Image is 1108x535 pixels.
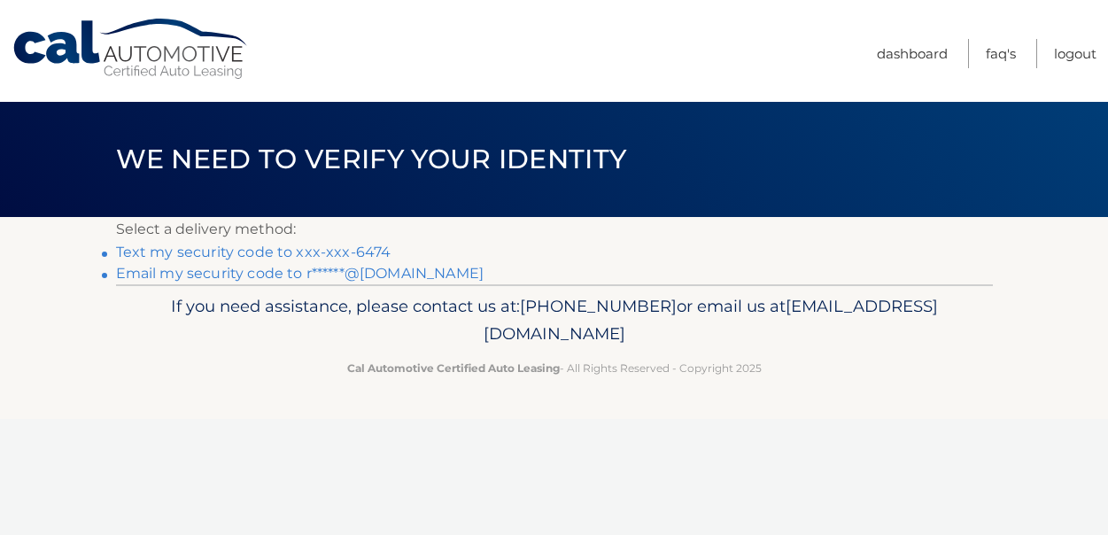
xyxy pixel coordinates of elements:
p: Select a delivery method: [116,217,993,242]
p: If you need assistance, please contact us at: or email us at [128,292,981,349]
a: Cal Automotive [12,18,251,81]
p: - All Rights Reserved - Copyright 2025 [128,359,981,377]
span: We need to verify your identity [116,143,627,175]
a: Logout [1054,39,1096,68]
a: Dashboard [877,39,948,68]
span: [PHONE_NUMBER] [520,296,677,316]
a: FAQ's [986,39,1016,68]
a: Text my security code to xxx-xxx-6474 [116,244,391,260]
a: Email my security code to r******@[DOMAIN_NAME] [116,265,484,282]
strong: Cal Automotive Certified Auto Leasing [347,361,560,375]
